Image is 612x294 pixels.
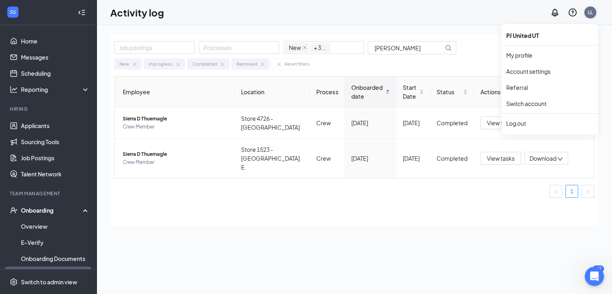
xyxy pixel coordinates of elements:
[10,190,88,197] div: Team Management
[530,154,556,163] span: Download
[506,119,593,127] div: Log out
[549,185,562,198] li: Previous Page
[285,43,309,52] span: New
[123,123,228,131] span: Crew Member
[21,234,90,251] a: E-Verify
[396,77,430,108] th: Start Date
[566,185,578,197] a: 1
[21,267,90,283] a: Activity log
[21,85,90,93] div: Reporting
[437,87,462,96] span: Status
[303,46,307,50] span: close
[314,43,327,52] span: + 3 ...
[10,206,18,214] svg: UserCheck
[445,45,451,51] svg: MagnifyingGlass
[149,60,173,68] div: In progress
[21,118,90,134] a: Applicants
[310,77,344,108] th: Process
[21,278,77,286] div: Switch to admin view
[110,6,164,19] h1: Activity log
[21,33,90,49] a: Home
[403,83,418,101] span: Start Date
[120,60,129,68] div: New
[549,185,562,198] button: left
[284,60,310,68] div: Reset filters
[550,8,560,17] svg: Notifications
[593,265,604,272] div: 691
[585,189,590,194] span: right
[557,156,563,162] span: down
[403,118,424,127] div: [DATE]
[21,218,90,234] a: Overview
[506,83,593,91] a: Referral
[403,154,424,163] div: [DATE]
[192,60,217,68] div: Completed
[480,152,521,165] button: View tasks
[21,206,83,214] div: Onboarding
[10,106,88,112] div: Hiring
[21,150,90,166] a: Job Postings
[10,85,18,93] svg: Analysis
[437,118,468,127] div: Completed
[310,139,344,178] td: Crew
[351,118,389,127] div: [DATE]
[487,118,515,127] span: View tasks
[565,185,578,198] li: 1
[487,154,515,163] span: View tasks
[21,134,90,150] a: Sourcing Tools
[10,278,18,286] svg: Settings
[123,115,228,123] span: Sierra D Thuernagle
[581,185,594,198] li: Next Page
[437,154,468,163] div: Completed
[21,251,90,267] a: Onboarding Documents
[235,77,310,108] th: Location
[289,43,301,52] span: New
[506,100,546,107] a: Switch account
[351,154,389,163] div: [DATE]
[506,51,593,59] a: My profile
[235,108,310,139] td: Store 4726 - [GEOGRAPHIC_DATA]
[21,49,90,65] a: Messages
[351,83,383,101] span: Onboarded date
[123,158,228,166] span: Crew Member
[9,8,17,16] svg: WorkstreamLogo
[21,166,90,182] a: Talent Network
[480,116,521,129] button: View tasks
[553,189,558,194] span: left
[235,139,310,178] td: Store 1523 - [GEOGRAPHIC_DATA] E.
[585,267,604,286] iframe: Intercom live chat
[78,8,86,17] svg: Collapse
[506,67,593,75] a: Account settings
[310,43,330,52] span: + 3 ...
[310,108,344,139] td: Crew
[115,77,235,108] th: Employee
[123,150,228,158] span: Sierra D Thuernagle
[568,8,577,17] svg: QuestionInfo
[430,77,474,108] th: Status
[21,65,90,81] a: Scheduling
[474,77,594,108] th: Actions
[581,185,594,198] button: right
[588,9,593,16] div: LL
[501,27,598,43] div: PJ United UT
[237,60,257,68] div: Removed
